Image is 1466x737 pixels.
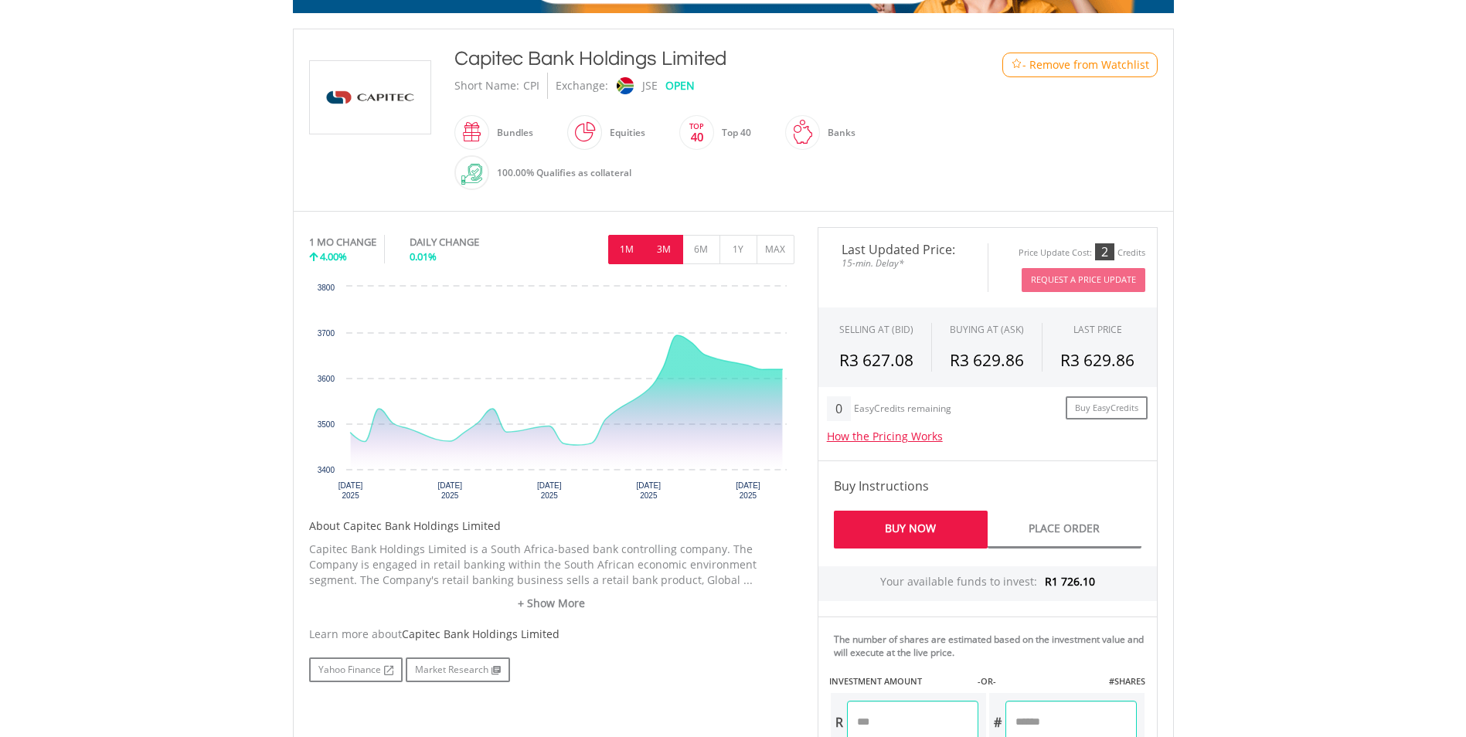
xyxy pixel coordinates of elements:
[827,396,851,421] div: 0
[834,511,988,549] a: Buy Now
[454,45,940,73] div: Capitec Bank Holdings Limited
[988,511,1141,549] a: Place Order
[317,466,335,474] text: 3400
[602,114,645,151] div: Equities
[1022,57,1149,73] span: - Remove from Watchlist
[1011,59,1022,70] img: Watchlist
[410,235,531,250] div: DAILY CHANGE
[719,235,757,264] button: 1Y
[537,481,562,500] text: [DATE] 2025
[523,73,539,99] div: CPI
[642,73,658,99] div: JSE
[317,375,335,383] text: 3600
[317,329,335,338] text: 3700
[312,61,428,134] img: EQU.ZA.CPI.png
[309,279,794,511] div: Chart. Highcharts interactive chart.
[309,518,794,534] h5: About Capitec Bank Holdings Limited
[682,235,720,264] button: 6M
[950,323,1024,336] span: BUYING AT (ASK)
[636,481,661,500] text: [DATE] 2025
[818,566,1157,601] div: Your available funds to invest:
[309,627,794,642] div: Learn more about
[1073,323,1122,336] div: LAST PRICE
[839,323,913,336] div: SELLING AT (BID)
[829,675,922,688] label: INVESTMENT AMOUNT
[839,349,913,371] span: R3 627.08
[1095,243,1114,260] div: 2
[406,657,510,682] a: Market Research
[1019,247,1092,259] div: Price Update Cost:
[1002,53,1158,77] button: Watchlist - Remove from Watchlist
[410,250,437,263] span: 0.01%
[556,73,608,99] div: Exchange:
[309,279,794,511] svg: Interactive chart
[665,73,695,99] div: OPEN
[489,114,533,151] div: Bundles
[1045,574,1095,589] span: R1 726.10
[736,481,760,500] text: [DATE] 2025
[309,657,403,682] a: Yahoo Finance
[1060,349,1134,371] span: R3 629.86
[320,250,347,263] span: 4.00%
[714,114,751,151] div: Top 40
[830,243,976,256] span: Last Updated Price:
[317,284,335,292] text: 3800
[950,349,1024,371] span: R3 629.86
[437,481,462,500] text: [DATE] 2025
[834,633,1151,659] div: The number of shares are estimated based on the investment value and will execute at the live price.
[1022,268,1145,292] button: Request A Price Update
[454,73,519,99] div: Short Name:
[616,77,633,94] img: jse.png
[834,477,1141,495] h4: Buy Instructions
[461,164,482,185] img: collateral-qualifying-green.svg
[1117,247,1145,259] div: Credits
[338,481,362,500] text: [DATE] 2025
[497,166,631,179] span: 100.00% Qualifies as collateral
[1066,396,1148,420] a: Buy EasyCredits
[309,235,376,250] div: 1 MO CHANGE
[978,675,996,688] label: -OR-
[645,235,683,264] button: 3M
[854,403,951,416] div: EasyCredits remaining
[309,542,794,588] p: Capitec Bank Holdings Limited is a South Africa-based bank controlling company. The Company is en...
[757,235,794,264] button: MAX
[402,627,560,641] span: Capitec Bank Holdings Limited
[317,420,335,429] text: 3500
[309,596,794,611] a: + Show More
[827,429,943,443] a: How the Pricing Works
[820,114,855,151] div: Banks
[1109,675,1145,688] label: #SHARES
[608,235,646,264] button: 1M
[830,256,976,270] span: 15-min. Delay*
